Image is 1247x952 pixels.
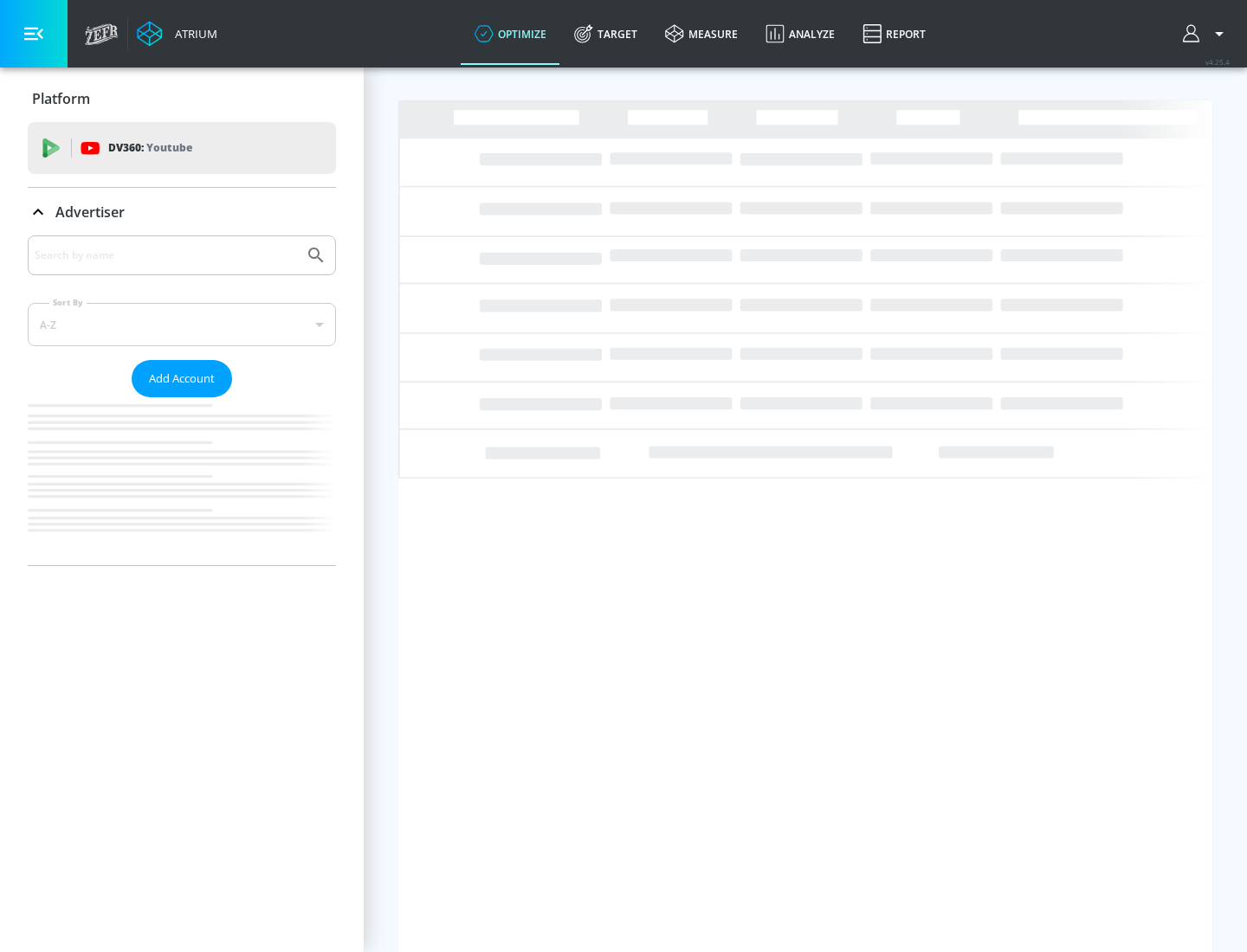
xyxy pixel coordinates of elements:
[137,21,217,47] a: Atrium
[560,3,651,65] a: Target
[461,3,560,65] a: optimize
[146,138,192,157] p: Youtube
[28,74,336,123] div: Platform
[132,360,232,397] button: Add Account
[35,244,297,267] input: Search by name
[168,26,217,42] div: Atrium
[1205,57,1230,67] span: v 4.25.4
[28,397,336,565] nav: list of Advertiser
[28,303,336,346] div: A-Z
[752,3,849,65] a: Analyze
[28,235,336,565] div: Advertiser
[49,297,87,308] label: Sort By
[149,369,215,389] span: Add Account
[55,203,125,222] p: Advertiser
[28,122,336,174] div: DV360: Youtube
[651,3,752,65] a: measure
[849,3,940,65] a: Report
[32,89,90,108] p: Platform
[108,138,192,158] p: DV360:
[28,188,336,236] div: Advertiser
